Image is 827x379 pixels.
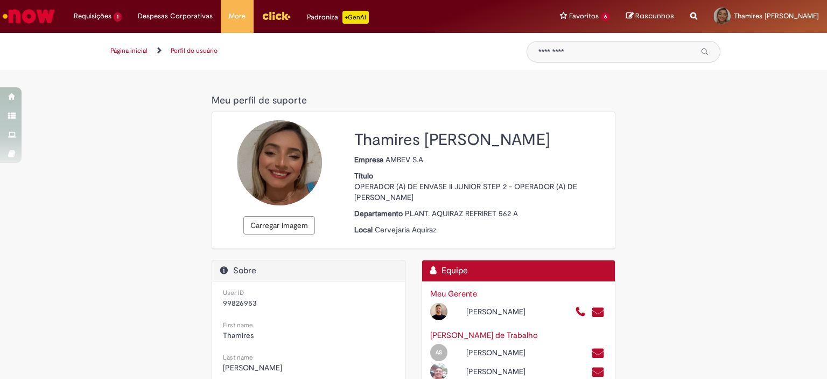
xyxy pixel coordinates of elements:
[635,11,674,21] span: Rascunhos
[422,301,567,320] div: Open Profile: Carlos Roberto Felix Nunes
[430,266,607,276] h2: Equipe
[354,225,375,235] strong: Local
[354,182,577,202] span: OPERADOR (A) DE ENVASE II JUNIOR STEP 2 - OPERADOR (A) DE [PERSON_NAME]
[223,298,257,308] span: 99826953
[171,46,218,55] a: Perfil do usuário
[342,11,369,24] p: +GenAi
[734,11,819,20] span: Thamires [PERSON_NAME]
[591,306,605,319] a: Enviar um e-mail para AQCRFN@ambev.com.br
[1,5,57,27] img: ServiceNow
[354,131,607,149] h2: Thamires [PERSON_NAME]
[354,155,386,164] strong: Empresa
[422,342,567,361] div: Open Profile: Antoniel Lima Da Silva
[458,347,566,358] div: [PERSON_NAME]
[405,209,518,218] span: PLANT. AQUIRAZ REFRIRET 562 A
[229,11,246,22] span: More
[458,366,566,377] div: [PERSON_NAME]
[354,171,375,181] strong: Título
[223,288,244,297] small: User ID
[591,347,605,360] a: Enviar um e-mail para 99843459@ambev.com.br
[223,321,253,329] small: First name
[262,8,291,24] img: click_logo_yellow_360x200.png
[591,366,605,378] a: Enviar um e-mail para 99800346@ambev.com.br
[212,94,307,107] span: Meu perfil de suporte
[307,11,369,24] div: Padroniza
[430,331,607,340] h3: [PERSON_NAME] de Trabalho
[138,11,213,22] span: Despesas Corporativas
[354,209,405,218] strong: Departamento
[110,46,148,55] a: Página inicial
[569,11,599,22] span: Favoritos
[626,11,674,22] a: Rascunhos
[220,266,397,276] h2: Sobre
[575,306,586,319] a: Ligar para +55 859679
[223,363,282,373] span: [PERSON_NAME]
[601,12,610,22] span: 6
[74,11,111,22] span: Requisições
[386,155,425,164] span: AMBEV S.A.
[223,353,253,362] small: Last name
[114,12,122,22] span: 1
[436,349,442,356] span: AS
[375,225,436,235] span: Cervejaria Aquiraz
[223,330,254,340] span: Thamires
[107,41,510,61] ul: Trilhas de página
[243,216,315,235] button: Carregar imagem
[430,290,607,299] h3: Meu Gerente
[458,306,566,317] div: [PERSON_NAME]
